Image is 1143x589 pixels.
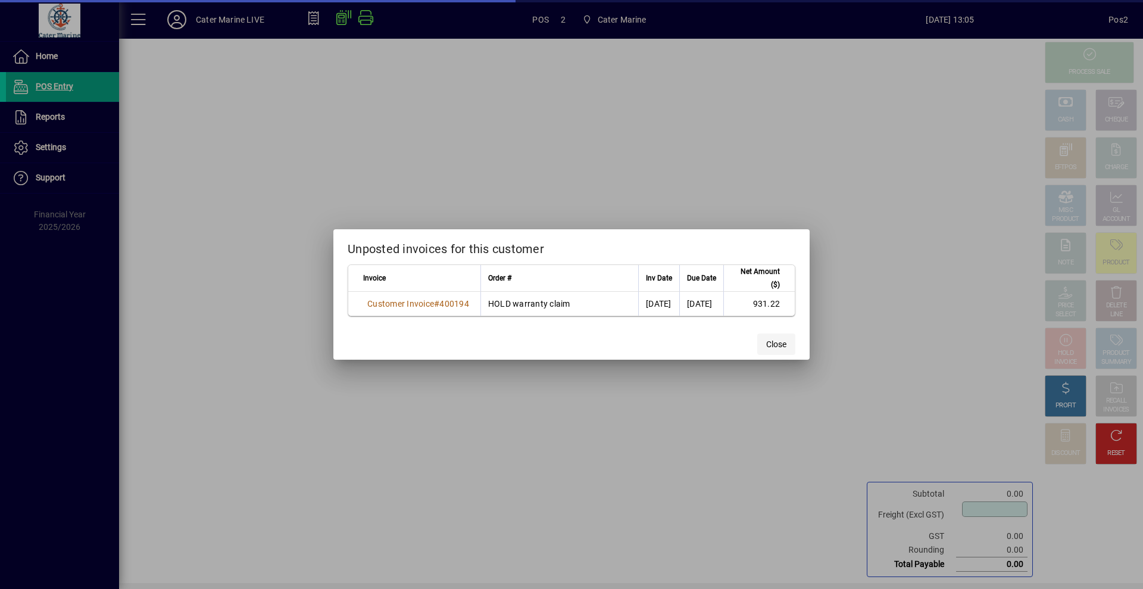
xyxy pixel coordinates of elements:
[723,292,795,316] td: 931.22
[638,292,679,316] td: [DATE]
[757,334,795,355] button: Close
[333,229,810,264] h2: Unposted invoices for this customer
[731,265,780,291] span: Net Amount ($)
[687,272,716,285] span: Due Date
[363,272,386,285] span: Invoice
[646,272,672,285] span: Inv Date
[766,338,786,351] span: Close
[434,299,439,308] span: #
[488,299,570,308] span: HOLD warranty claim
[367,299,434,308] span: Customer Invoice
[363,297,473,310] a: Customer Invoice#400194
[439,299,469,308] span: 400194
[488,272,511,285] span: Order #
[679,292,723,316] td: [DATE]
